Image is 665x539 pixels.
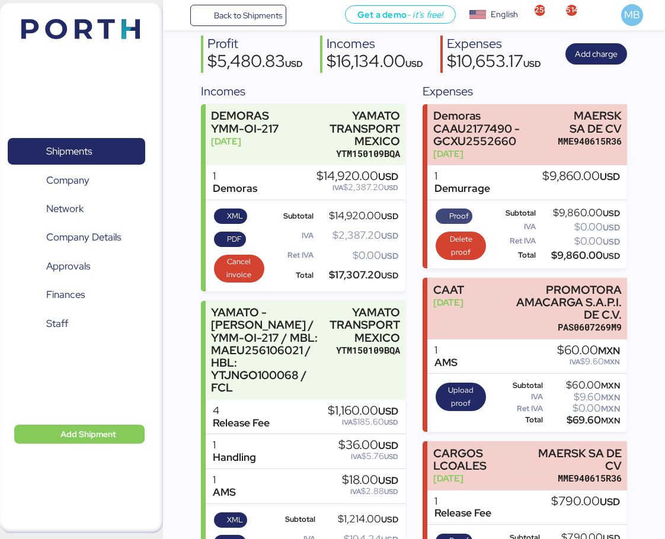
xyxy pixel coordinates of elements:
[378,405,398,418] span: USD
[207,53,303,73] div: $5,480.83
[434,344,458,357] div: 1
[213,405,270,417] div: 4
[545,393,620,402] div: $9.60
[440,384,482,410] span: Upload proof
[8,310,145,338] a: Staff
[558,110,622,134] div: MAERSK SA DE CV
[433,472,526,485] div: [DATE]
[330,344,400,357] div: YTM150109BQA
[575,47,618,61] span: Add charge
[14,425,145,444] button: Add Shipment
[601,403,620,414] span: MXN
[433,110,552,147] div: Demoras CAAU2177490 - GCXU2552660
[316,183,398,192] div: $2,387.20
[624,7,640,23] span: MB
[316,211,398,220] div: $14,920.00
[214,255,264,283] button: Cancel invoice
[532,447,622,472] div: MAERSK SA DE CV
[434,357,458,369] div: AMS
[214,232,246,247] button: PDF
[207,36,303,53] div: Profit
[211,110,290,134] div: DEMORAS YMM-OI-217
[545,416,620,425] div: $69.60
[601,392,620,403] span: MXN
[8,195,145,223] a: Network
[214,208,247,224] button: XML
[213,451,256,464] div: Handling
[381,270,398,281] span: USD
[316,231,398,240] div: $2,387.20
[46,229,121,246] span: Company Details
[600,495,620,508] span: USD
[227,514,243,527] span: XML
[8,138,145,165] a: Shipments
[492,381,543,390] div: Subtotal
[491,8,518,21] div: English
[492,416,543,424] div: Total
[342,474,398,487] div: $18.00
[423,82,628,100] div: Expenses
[338,452,398,461] div: $5.76
[270,232,314,240] div: IVA
[381,211,398,222] span: USD
[598,344,620,357] span: MXN
[434,507,491,519] div: Release Fee
[433,296,464,309] div: [DATE]
[211,306,324,394] div: YAMATO - [PERSON_NAME] / YMM-OI-217 / MBL: MAEU256106021 / HBL: YTJNGO100068 / FCL
[351,452,362,461] span: IVA
[381,230,398,241] span: USD
[603,208,620,219] span: USD
[378,439,398,452] span: USD
[213,182,257,195] div: Demoras
[436,383,486,411] button: Upload proof
[342,487,398,496] div: $2.88
[316,251,398,260] div: $0.00
[603,222,620,233] span: USD
[338,439,398,452] div: $36.00
[270,212,314,220] div: Subtotal
[46,200,84,217] span: Network
[384,418,398,427] span: USD
[600,170,620,183] span: USD
[270,515,315,524] div: Subtotal
[538,251,621,260] div: $9,860.00
[492,251,536,259] div: Total
[342,418,353,427] span: IVA
[434,495,491,508] div: 1
[213,486,236,499] div: AMS
[316,170,398,183] div: $14,920.00
[551,495,620,508] div: $790.00
[8,166,145,194] a: Company
[545,381,620,390] div: $60.00
[270,251,314,259] div: Ret IVA
[384,487,398,496] span: USD
[447,53,541,73] div: $10,653.17
[492,405,543,413] div: Ret IVA
[227,210,243,223] span: XML
[227,233,242,246] span: PDF
[538,208,621,217] div: $9,860.00
[433,284,464,296] div: CAAT
[60,427,116,441] span: Add Shipment
[492,393,543,401] div: IVA
[492,223,536,231] div: IVA
[492,237,536,245] div: Ret IVA
[296,110,399,147] div: YAMATO TRANSPORT MEXICO
[46,286,85,303] span: Finances
[557,344,620,357] div: $60.00
[214,512,247,528] button: XML
[436,208,472,224] button: Proof
[201,82,406,100] div: Incomes
[46,315,68,332] span: Staff
[381,514,398,525] span: USD
[318,515,398,524] div: $1,214.00
[327,53,423,73] div: $16,134.00
[327,36,423,53] div: Incomes
[328,405,398,418] div: $1,160.00
[384,183,398,192] span: USD
[538,223,621,232] div: $0.00
[557,357,620,366] div: $9.60
[601,380,620,391] span: MXN
[433,447,526,472] div: CARGOS LCOALES
[8,253,145,280] a: Approvals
